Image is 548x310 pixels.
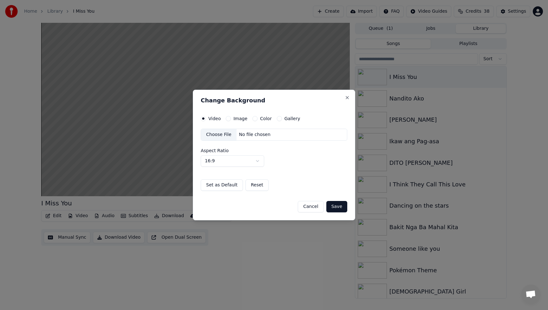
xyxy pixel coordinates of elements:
[298,201,323,212] button: Cancel
[208,116,221,121] label: Video
[201,179,243,191] button: Set as Default
[201,129,237,140] div: Choose File
[237,132,273,138] div: No file chosen
[201,98,347,103] h2: Change Background
[245,179,269,191] button: Reset
[201,148,347,153] label: Aspect Ratio
[260,116,272,121] label: Color
[284,116,300,121] label: Gallery
[233,116,247,121] label: Image
[326,201,347,212] button: Save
